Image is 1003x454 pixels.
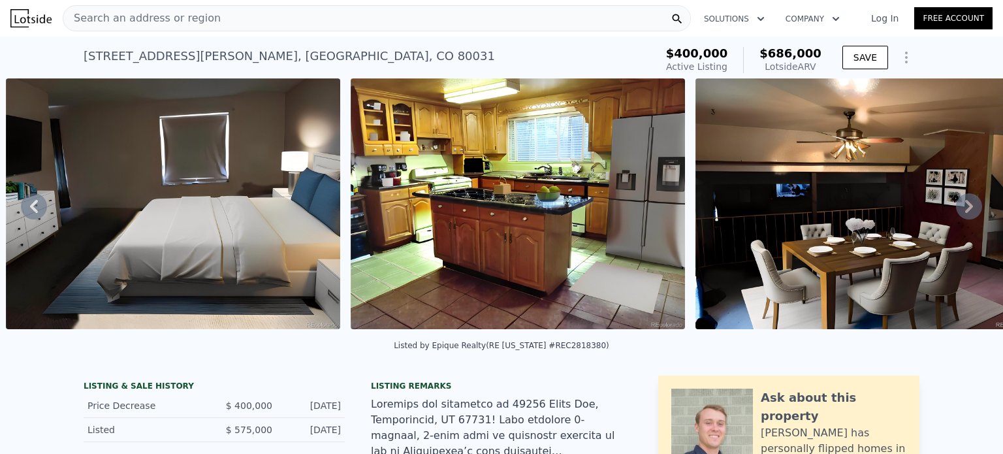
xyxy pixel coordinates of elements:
[759,60,821,73] div: Lotside ARV
[226,400,272,411] span: $ 400,000
[6,78,340,329] img: Sale: 167611954 Parcel: 10606708
[761,389,906,425] div: Ask about this property
[10,9,52,27] img: Lotside
[88,399,204,412] div: Price Decrease
[283,399,341,412] div: [DATE]
[283,423,341,436] div: [DATE]
[842,46,888,69] button: SAVE
[371,381,632,391] div: Listing remarks
[693,7,775,31] button: Solutions
[63,10,221,26] span: Search an address or region
[775,7,850,31] button: Company
[88,423,204,436] div: Listed
[666,61,727,72] span: Active Listing
[759,46,821,60] span: $686,000
[914,7,993,29] a: Free Account
[666,46,728,60] span: $400,000
[84,47,495,65] div: [STREET_ADDRESS][PERSON_NAME] , [GEOGRAPHIC_DATA] , CO 80031
[226,425,272,435] span: $ 575,000
[855,12,914,25] a: Log In
[394,341,609,350] div: Listed by Epique Realty (RE [US_STATE] #REC2818380)
[84,381,345,394] div: LISTING & SALE HISTORY
[351,78,685,329] img: Sale: 167611954 Parcel: 10606708
[893,44,919,71] button: Show Options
